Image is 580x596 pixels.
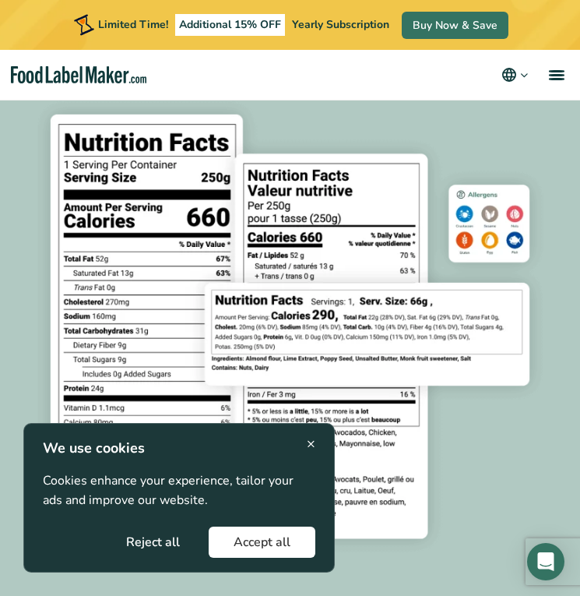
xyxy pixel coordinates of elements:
a: menu [530,50,580,100]
a: Buy Now & Save [402,12,508,39]
span: × [307,433,315,454]
strong: We use cookies [43,439,145,457]
span: Yearly Subscription [292,17,389,32]
p: Cookies enhance your experience, tailor your ads and improve our website. [43,471,315,511]
button: Reject all [101,527,205,558]
div: Open Intercom Messenger [527,543,564,580]
span: Limited Time! [98,17,168,32]
span: Additional 15% OFF [175,14,285,36]
button: Accept all [209,527,315,558]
